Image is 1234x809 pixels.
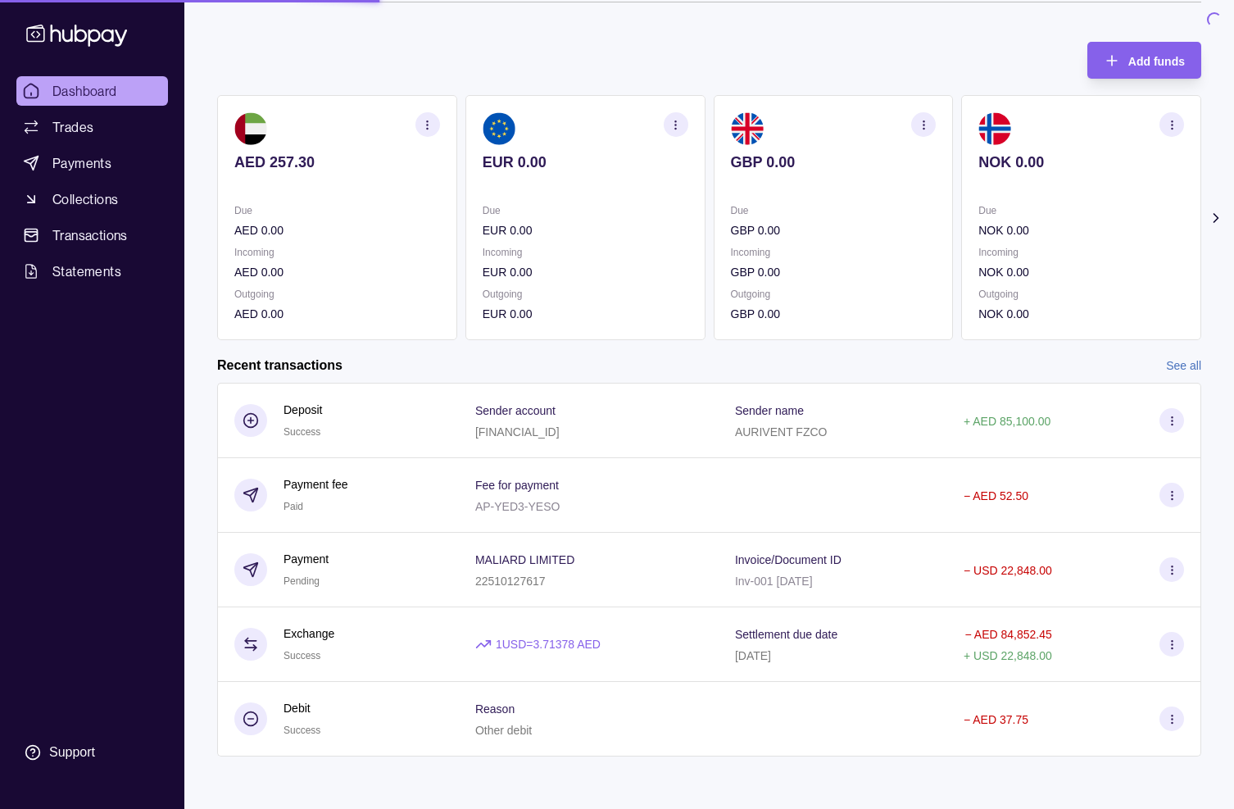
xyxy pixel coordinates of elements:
img: eu [483,112,515,145]
div: Support [49,743,95,761]
p: + AED 85,100.00 [964,415,1050,428]
p: Incoming [234,243,440,261]
p: Inv-001 [DATE] [735,575,813,588]
a: See all [1166,357,1201,375]
p: Sender name [735,404,804,417]
p: − AED 84,852.45 [965,628,1052,641]
a: Trades [16,112,168,142]
p: NOK 0.00 [978,221,1184,239]
h2: Recent transactions [217,357,343,375]
p: GBP 0.00 [731,221,937,239]
p: MALIARD LIMITED [475,553,574,566]
p: NOK 0.00 [978,153,1184,171]
img: ae [234,112,267,145]
span: Success [284,725,320,736]
a: Dashboard [16,76,168,106]
span: Dashboard [52,81,117,101]
button: Add funds [1087,42,1201,79]
a: Statements [16,257,168,286]
p: Fee for payment [475,479,559,492]
span: Add funds [1128,55,1185,68]
p: Settlement due date [735,628,837,641]
p: Sender account [475,404,556,417]
a: Collections [16,184,168,214]
a: Support [16,735,168,770]
p: Payment fee [284,475,348,493]
p: NOK 0.00 [978,305,1184,323]
p: Outgoing [978,285,1184,303]
p: Due [978,202,1184,220]
p: 1 USD = 3.71378 AED [496,635,601,653]
p: Incoming [731,243,937,261]
p: 22510127617 [475,575,546,588]
p: Deposit [284,401,322,419]
a: Transactions [16,220,168,250]
span: Transactions [52,225,128,245]
p: EUR 0.00 [483,305,688,323]
p: AED 0.00 [234,305,440,323]
p: AED 257.30 [234,153,440,171]
p: Debit [284,699,320,717]
img: no [978,112,1011,145]
p: Outgoing [483,285,688,303]
p: Reason [475,702,515,716]
p: − USD 22,848.00 [964,564,1052,577]
p: Exchange [284,625,334,643]
span: Success [284,426,320,438]
p: Outgoing [234,285,440,303]
p: EUR 0.00 [483,221,688,239]
span: Success [284,650,320,661]
p: Incoming [483,243,688,261]
p: − AED 52.50 [964,489,1028,502]
p: EUR 0.00 [483,153,688,171]
p: GBP 0.00 [731,263,937,281]
p: AED 0.00 [234,263,440,281]
span: Collections [52,189,118,209]
span: Paid [284,501,303,512]
p: − AED 37.75 [964,713,1028,726]
span: Trades [52,117,93,137]
p: Due [731,202,937,220]
span: Payments [52,153,111,173]
p: Due [483,202,688,220]
a: Payments [16,148,168,178]
p: AURIVENT FZCO [735,425,828,439]
p: Outgoing [731,285,937,303]
p: GBP 0.00 [731,153,937,171]
p: [FINANCIAL_ID] [475,425,560,439]
p: Incoming [978,243,1184,261]
p: Payment [284,550,329,568]
span: Pending [284,575,320,587]
p: AED 0.00 [234,221,440,239]
p: AP-YED3-YESO [475,500,560,513]
p: + USD 22,848.00 [964,649,1052,662]
img: gb [731,112,764,145]
p: GBP 0.00 [731,305,937,323]
p: EUR 0.00 [483,263,688,281]
p: NOK 0.00 [978,263,1184,281]
p: Invoice/Document ID [735,553,842,566]
span: Statements [52,261,121,281]
p: Due [234,202,440,220]
p: Other debit [475,724,532,737]
p: [DATE] [735,649,771,662]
